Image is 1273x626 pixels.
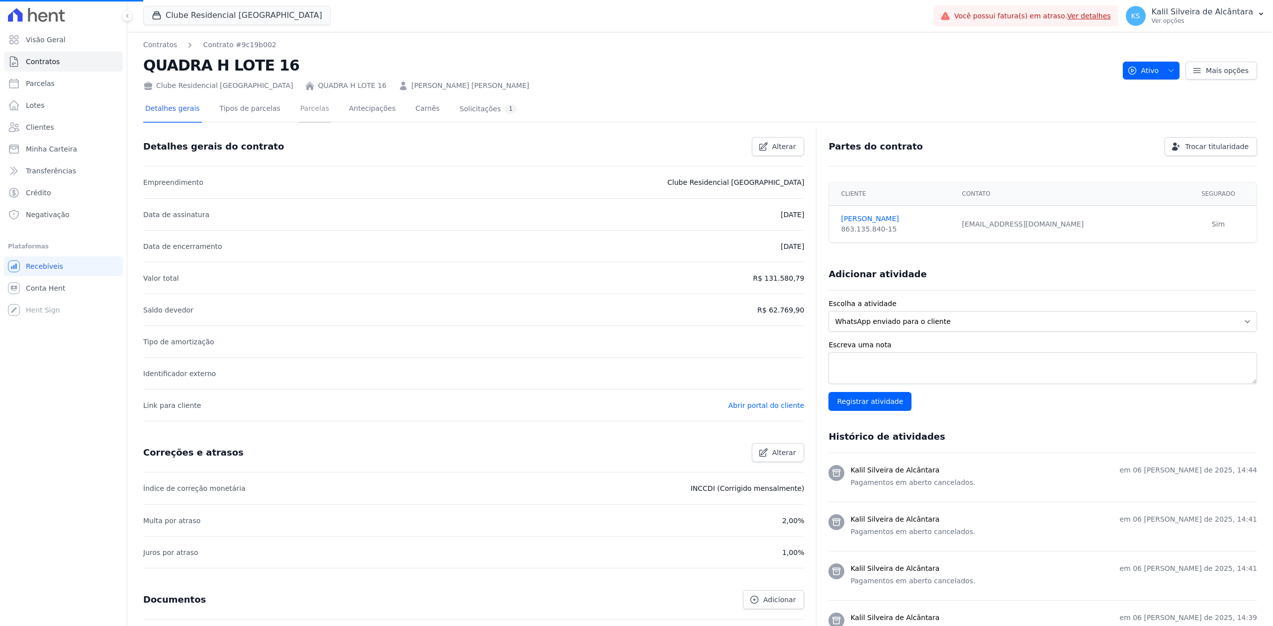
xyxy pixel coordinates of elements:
p: Kalil Silveira de Alcântara [1152,7,1253,17]
a: Adicionar [743,590,804,609]
a: Parcelas [298,96,331,123]
p: em 06 [PERSON_NAME] de 2025, 14:39 [1119,613,1257,623]
p: [DATE] [781,240,804,252]
a: Mais opções [1185,62,1257,79]
p: em 06 [PERSON_NAME] de 2025, 14:41 [1119,563,1257,574]
p: Pagamentos em aberto cancelados. [850,477,1257,488]
h3: Histórico de atividades [828,431,945,443]
input: Registrar atividade [828,392,911,411]
p: Link para cliente [143,399,201,411]
a: Contratos [4,52,123,72]
p: Identificador externo [143,368,216,380]
p: Pagamentos em aberto cancelados. [850,576,1257,586]
span: KS [1131,12,1140,19]
a: Trocar titularidade [1165,137,1257,156]
p: Pagamentos em aberto cancelados. [850,527,1257,537]
span: Alterar [772,448,796,458]
a: Solicitações1 [457,96,519,123]
p: R$ 131.580,79 [753,272,804,284]
h3: Correções e atrasos [143,447,244,459]
label: Escolha a atividade [828,299,1257,309]
a: Antecipações [347,96,398,123]
a: Alterar [752,137,805,156]
h2: QUADRA H LOTE 16 [143,54,1115,77]
a: Abrir portal do cliente [728,401,805,409]
a: Crédito [4,183,123,203]
button: KS Kalil Silveira de Alcântara Ver opções [1118,2,1273,30]
div: [EMAIL_ADDRESS][DOMAIN_NAME] [962,219,1174,230]
nav: Breadcrumb [143,40,276,50]
h3: Kalil Silveira de Alcântara [850,514,939,525]
h3: Adicionar atividade [828,268,926,280]
h3: Kalil Silveira de Alcântara [850,613,939,623]
span: Transferências [26,166,76,176]
p: Índice de correção monetária [143,482,246,494]
th: Contato [956,182,1180,206]
a: Transferências [4,161,123,181]
a: Lotes [4,95,123,115]
div: Solicitações [459,104,517,114]
span: Você possui fatura(s) em atraso. [954,11,1111,21]
span: Parcelas [26,78,55,88]
span: Ativo [1127,62,1159,79]
td: Sim [1180,206,1257,243]
span: Conta Hent [26,283,65,293]
p: Tipo de amortização [143,336,214,348]
button: Ativo [1123,62,1180,79]
a: Minha Carteira [4,139,123,159]
span: Crédito [26,188,51,198]
p: INCCDI (Corrigido mensalmente) [691,482,805,494]
a: Visão Geral [4,30,123,50]
p: [DATE] [781,209,804,221]
div: Plataformas [8,240,119,252]
p: R$ 62.769,90 [757,304,804,316]
p: 1,00% [782,547,804,558]
a: QUADRA H LOTE 16 [318,80,386,91]
button: Clube Residencial [GEOGRAPHIC_DATA] [143,6,331,25]
a: [PERSON_NAME] [841,214,950,224]
a: Carnês [413,96,442,123]
p: em 06 [PERSON_NAME] de 2025, 14:41 [1119,514,1257,525]
div: 1 [505,104,517,114]
p: Multa por atraso [143,515,200,527]
a: Conta Hent [4,278,123,298]
p: Data de encerramento [143,240,222,252]
a: Recebíveis [4,256,123,276]
h3: Kalil Silveira de Alcântara [850,563,939,574]
a: Parcelas [4,74,123,93]
a: Clientes [4,117,123,137]
span: Negativação [26,210,70,220]
a: Alterar [752,443,805,462]
span: Mais opções [1206,66,1249,76]
a: [PERSON_NAME] [PERSON_NAME] [411,80,529,91]
a: Contrato #9c19b002 [203,40,276,50]
p: Clube Residencial [GEOGRAPHIC_DATA] [667,176,804,188]
span: Visão Geral [26,35,66,45]
p: Data de assinatura [143,209,209,221]
span: Trocar titularidade [1185,142,1249,152]
a: Ver detalhes [1067,12,1111,20]
span: Contratos [26,57,60,67]
div: Clube Residencial [GEOGRAPHIC_DATA] [143,80,293,91]
h3: Partes do contrato [828,141,923,153]
p: Juros por atraso [143,547,198,558]
span: Lotes [26,100,45,110]
a: Tipos de parcelas [218,96,282,123]
a: Contratos [143,40,177,50]
label: Escreva uma nota [828,340,1257,350]
span: Clientes [26,122,54,132]
th: Cliente [829,182,956,206]
nav: Breadcrumb [143,40,1115,50]
th: Segurado [1180,182,1257,206]
p: Ver opções [1152,17,1253,25]
span: Adicionar [763,595,796,605]
h3: Documentos [143,594,206,606]
p: Valor total [143,272,179,284]
p: 2,00% [782,515,804,527]
span: Minha Carteira [26,144,77,154]
h3: Detalhes gerais do contrato [143,141,284,153]
a: Detalhes gerais [143,96,202,123]
h3: Kalil Silveira de Alcântara [850,465,939,475]
a: Negativação [4,205,123,225]
div: 863.135.840-15 [841,224,950,235]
